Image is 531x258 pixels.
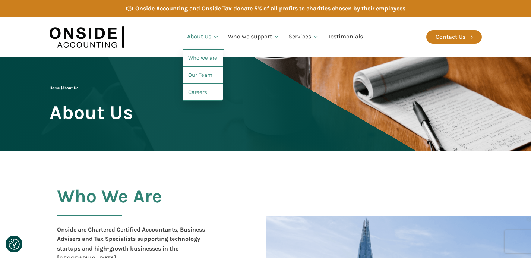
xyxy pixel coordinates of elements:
img: Revisit consent button [9,239,20,250]
a: Home [50,86,60,90]
img: Onside Accounting [50,23,124,51]
a: Testimonials [323,24,367,50]
div: Contact Us [436,32,465,42]
a: Who we support [224,24,284,50]
div: Onside Accounting and Onside Tax donate 5% of all profits to charities chosen by their employees [135,4,405,13]
a: About Us [183,24,224,50]
a: Careers [183,84,223,101]
span: | [50,86,78,90]
span: About Us [62,86,78,90]
a: Our Team [183,67,223,84]
span: About Us [50,102,133,123]
a: Who we are [183,50,223,67]
a: Services [284,24,323,50]
h2: Who We Are [57,186,162,225]
button: Consent Preferences [9,239,20,250]
a: Contact Us [426,30,482,44]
